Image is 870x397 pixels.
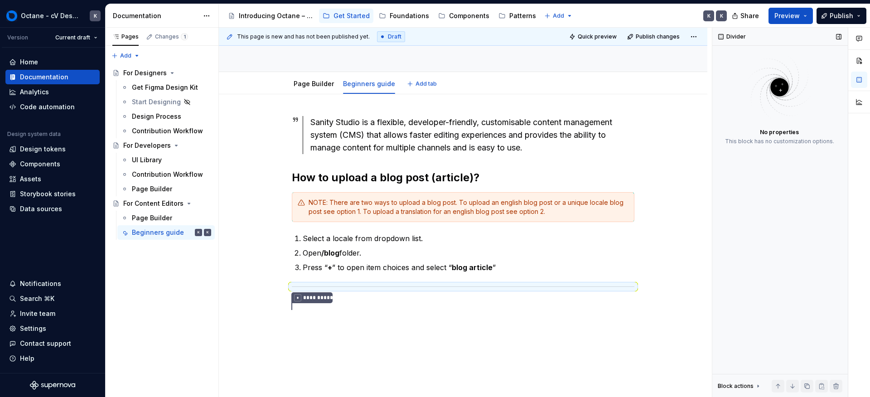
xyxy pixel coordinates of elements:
img: 26998d5e-8903-4050-8939-6da79a9ddf72.png [6,10,17,21]
span: 1 [181,33,188,40]
div: Analytics [20,87,49,97]
span: Add tab [416,80,437,87]
div: Documentation [20,73,68,82]
a: Beginners guide [343,80,395,87]
button: Add tab [404,77,441,90]
div: K [94,12,97,19]
a: For Developers [109,138,215,153]
div: Get Figma Design Kit [132,83,198,92]
strong: /blog [321,248,339,257]
div: Beginners guide [132,228,184,237]
a: Components [5,157,100,171]
div: Data sources [20,204,62,213]
span: Preview [774,11,800,20]
strong: blog article [452,263,493,272]
div: Invite team [20,309,55,318]
div: K [720,12,723,19]
a: Design tokens [5,142,100,156]
div: Octane - cV Design System [21,11,79,20]
div: K [707,12,710,19]
span: Add [553,12,564,19]
button: Contact support [5,336,100,351]
div: Design system data [7,131,61,138]
span: This page is new and has not been published yet. [237,33,370,40]
a: Patterns [495,9,540,23]
div: Design Process [132,112,181,121]
a: Foundations [375,9,433,23]
span: Publish changes [636,33,680,40]
div: Introducing Octane – a single source of truth for brand, design, and content. [239,11,314,20]
div: Page tree [109,66,215,240]
a: Settings [5,321,100,336]
div: K [207,228,209,237]
button: Quick preview [566,30,621,43]
button: Publish [817,8,866,24]
button: Search ⌘K [5,291,100,306]
div: Contribution Workflow [132,170,203,179]
div: Block actions [718,382,754,390]
div: Sanity Studio is a flexible, developer-friendly, customisable content management system (CMS) tha... [310,116,634,154]
span: Share [740,11,759,20]
div: Contribution Workflow [132,126,203,136]
div: Page tree [224,7,540,25]
div: For Developers [123,141,171,150]
div: Version [7,34,28,41]
a: Contribution Workflow [117,124,215,138]
svg: Supernova Logo [30,381,75,390]
span: Add [120,52,131,59]
div: For Designers [123,68,167,77]
span: Current draft [55,34,90,41]
a: For Designers [109,66,215,80]
div: Start Designing [132,97,181,107]
a: Contribution Workflow [117,167,215,182]
div: Storybook stories [20,189,76,198]
div: Page Builder [132,213,172,223]
span: Quick preview [578,33,617,40]
div: Help [20,354,34,363]
a: UI Library [117,153,215,167]
button: Publish changes [624,30,684,43]
a: Page Builder [117,211,215,225]
span: Draft [388,33,401,40]
a: For Content Editors [109,196,215,211]
div: Get Started [333,11,370,20]
div: Foundations [390,11,429,20]
div: Documentation [113,11,198,20]
a: Page Builder [294,80,334,87]
div: Block actions [718,380,762,392]
strong: How to upload a blog post (article)? [292,171,479,184]
a: Get Figma Design Kit [117,80,215,95]
span: Publish [830,11,853,20]
button: Current draft [51,31,101,44]
button: Add [109,49,143,62]
a: Components [435,9,493,23]
div: This block has no customization options. [725,138,834,145]
div: Search ⌘K [20,294,54,303]
a: Data sources [5,202,100,216]
button: Help [5,351,100,366]
div: Pages [112,33,139,40]
p: Open folder. [303,247,634,258]
div: Page Builder [290,74,338,93]
strong: + [328,263,332,272]
p: Select a locale from dropdown list. [303,233,634,244]
a: Get Started [319,9,373,23]
div: Assets [20,174,41,184]
div: Code automation [20,102,75,111]
div: Components [449,11,489,20]
button: Preview [768,8,813,24]
a: Storybook stories [5,187,100,201]
div: Design tokens [20,145,66,154]
div: Notifications [20,279,61,288]
div: No properties [760,129,799,136]
div: Changes [155,33,188,40]
div: Home [20,58,38,67]
div: For Content Editors [123,199,184,208]
button: Add [541,10,575,22]
a: Start Designing [117,95,215,109]
button: Octane - cV Design SystemK [2,6,103,25]
div: UI Library [132,155,162,165]
a: Introducing Octane – a single source of truth for brand, design, and content. [224,9,317,23]
a: Assets [5,172,100,186]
